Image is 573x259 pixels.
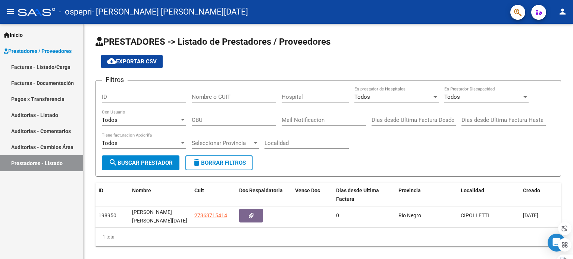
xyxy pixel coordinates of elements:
[102,140,118,146] span: Todos
[354,94,370,100] span: Todos
[194,212,227,218] span: 27363715414
[132,187,151,193] span: Nombre
[520,183,561,207] datatable-header-cell: Creado
[548,234,566,252] div: Open Intercom Messenger
[101,55,163,68] button: Exportar CSV
[191,183,236,207] datatable-header-cell: Cuit
[98,187,103,193] span: ID
[523,212,538,218] span: [DATE]
[239,187,283,193] span: Doc Respaldatoria
[336,187,379,202] span: Dias desde Ultima Factura
[395,183,458,207] datatable-header-cell: Provincia
[458,183,520,207] datatable-header-cell: Localidad
[95,228,561,246] div: 1 total
[102,75,128,85] h3: Filtros
[6,7,15,16] mat-icon: menu
[95,37,331,47] span: PRESTADORES -> Listado de Prestadores / Proveedores
[107,57,116,66] mat-icon: cloud_download
[444,94,460,100] span: Todos
[109,158,118,167] mat-icon: search
[558,7,567,16] mat-icon: person
[333,183,395,207] datatable-header-cell: Dias desde Ultima Factura
[185,155,253,170] button: Borrar Filtros
[461,187,484,193] span: Localidad
[192,140,252,146] span: Seleccionar Provincia
[295,187,320,193] span: Vence Doc
[336,212,339,218] span: 0
[129,183,191,207] datatable-header-cell: Nombre
[107,58,157,65] span: Exportar CSV
[398,187,421,193] span: Provincia
[398,212,421,218] span: Rio Negro
[92,4,248,20] span: - [PERSON_NAME] [PERSON_NAME][DATE]
[102,117,118,123] span: Todos
[102,155,179,170] button: Buscar Prestador
[236,183,292,207] datatable-header-cell: Doc Respaldatoria
[95,183,129,207] datatable-header-cell: ID
[194,187,204,193] span: Cuit
[461,212,489,218] span: CIPOLLETTI
[132,208,188,224] div: [PERSON_NAME] [PERSON_NAME][DATE]
[59,4,92,20] span: - ospepri
[4,47,72,55] span: Prestadores / Proveedores
[292,183,333,207] datatable-header-cell: Vence Doc
[109,159,173,166] span: Buscar Prestador
[98,212,116,218] span: 198950
[192,159,246,166] span: Borrar Filtros
[523,187,540,193] span: Creado
[192,158,201,167] mat-icon: delete
[4,31,23,39] span: Inicio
